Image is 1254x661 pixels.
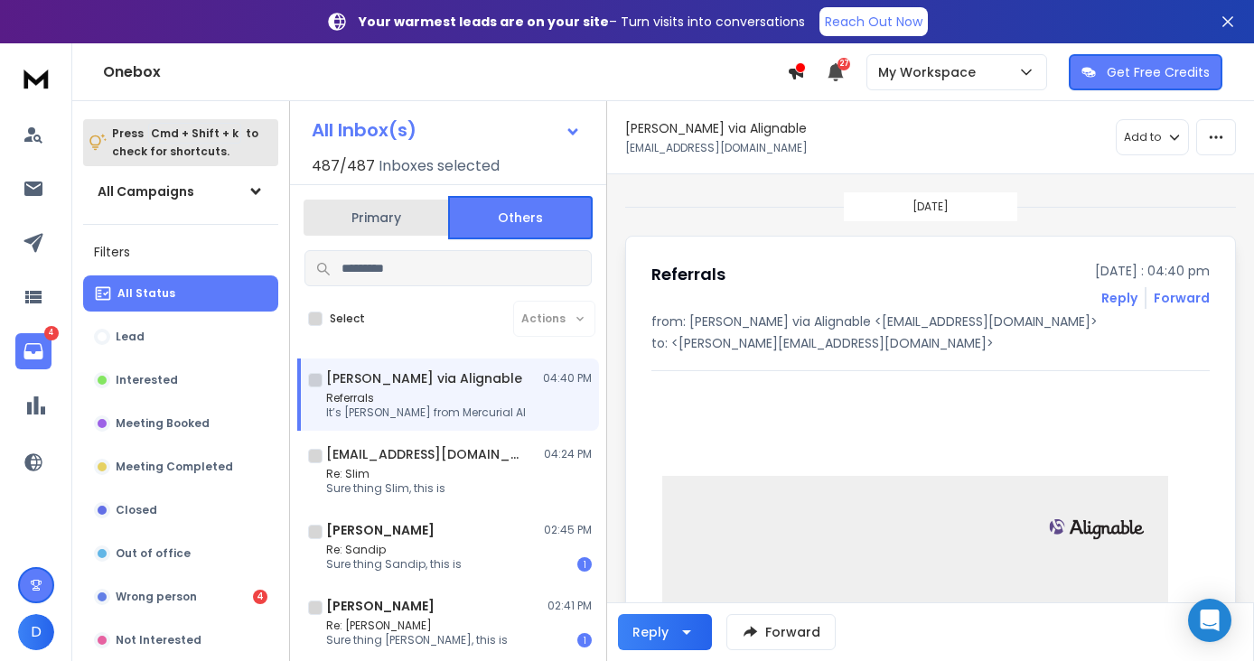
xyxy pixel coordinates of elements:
h1: All Campaigns [98,182,194,200]
p: Not Interested [116,633,201,647]
div: Forward [1154,289,1210,307]
h1: Referrals [651,262,725,287]
p: It’s [PERSON_NAME] from Mercurial AI [326,405,526,420]
p: My Workspace [878,63,983,81]
button: Lead [83,319,278,355]
img: logo [18,61,54,95]
p: 04:40 PM [543,371,592,386]
h1: [PERSON_NAME] [326,521,435,539]
p: Reach Out Now [825,13,922,31]
p: Re: Sandip [326,543,462,557]
h3: Filters [83,239,278,265]
p: Re: [PERSON_NAME] [326,619,508,633]
button: Meeting Completed [83,449,278,485]
p: from: [PERSON_NAME] via Alignable <[EMAIL_ADDRESS][DOMAIN_NAME]> [651,312,1210,330]
div: 1 [577,633,592,647]
p: Add to [1124,130,1161,144]
p: Press to check for shortcuts. [112,125,258,161]
p: – Turn visits into conversations [359,13,805,31]
h1: All Inbox(s) [312,121,416,139]
button: Primary [304,198,448,237]
p: 02:45 PM [544,523,592,537]
p: Interested [116,373,178,387]
div: Reply [632,623,669,641]
p: All Status [117,286,175,301]
button: Closed [83,492,278,528]
strong: Your warmest leads are on your site [359,13,609,31]
button: All Campaigns [83,173,278,209]
p: Meeting Completed [116,460,233,474]
p: Sure thing Slim, this is [326,481,445,496]
p: Referrals [326,391,526,405]
h1: [PERSON_NAME] via Alignable [326,369,522,387]
button: Reply [1101,289,1137,307]
button: All Inbox(s) [297,112,595,148]
p: Sure thing [PERSON_NAME], this is [326,633,508,647]
h1: Onebox [103,61,787,83]
p: to: <[PERSON_NAME][EMAIL_ADDRESS][DOMAIN_NAME]> [651,334,1210,352]
p: [EMAIL_ADDRESS][DOMAIN_NAME] [625,141,808,155]
button: D [18,614,54,650]
button: All Status [83,275,278,312]
span: 27 [838,58,850,70]
button: Wrong person4 [83,579,278,615]
h1: [PERSON_NAME] via Alignable [625,119,807,137]
img: Alignable [1048,518,1146,540]
h1: [EMAIL_ADDRESS][DOMAIN_NAME] [326,445,525,463]
p: Wrong person [116,590,197,604]
a: Reach Out Now [819,7,928,36]
p: Closed [116,503,157,517]
p: [DATE] : 04:40 pm [1095,262,1210,280]
a: 4 [15,333,51,369]
p: Get Free Credits [1107,63,1210,81]
span: Cmd + Shift + k [148,123,241,144]
button: Reply [618,614,712,650]
div: 4 [253,590,267,604]
p: 02:41 PM [547,599,592,613]
p: 04:24 PM [544,447,592,461]
p: 4 [44,326,59,340]
button: Forward [726,614,836,650]
h1: [PERSON_NAME] [326,597,435,615]
p: Lead [116,330,145,344]
h3: Inboxes selected [379,155,500,177]
div: 1 [577,557,592,572]
p: Out of office [116,546,191,561]
button: Not Interested [83,622,278,658]
p: Re: Slim [326,467,445,481]
button: Out of office [83,535,278,572]
label: Select [330,312,365,326]
div: Open Intercom Messenger [1188,599,1231,642]
span: 487 / 487 [312,155,375,177]
p: Sure thing Sandip, this is [326,557,462,572]
p: [DATE] [912,200,949,214]
button: Get Free Credits [1069,54,1222,90]
button: Meeting Booked [83,405,278,442]
button: Others [448,196,593,239]
p: Meeting Booked [116,416,210,431]
button: Interested [83,362,278,398]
